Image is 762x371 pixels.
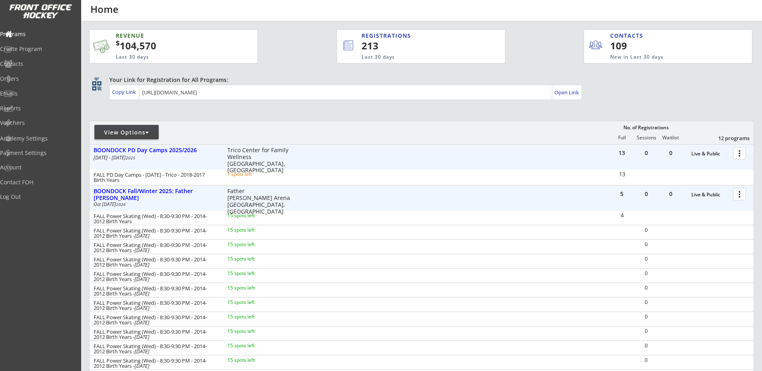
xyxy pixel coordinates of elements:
button: more_vert [733,147,746,159]
div: New in Last 30 days [610,54,715,61]
div: 13 [610,150,634,156]
div: 109 [610,39,660,53]
div: 12 programs [708,135,750,142]
div: Live & Public [691,151,729,157]
div: Oct [DATE] [94,202,217,207]
div: Copy Link [112,88,137,96]
div: Open Link [554,89,580,96]
div: 15 spots left [227,300,279,305]
div: 0 [634,271,658,276]
div: 15 spots left [227,271,279,276]
a: Open Link [554,87,580,98]
div: 1 spots left [227,172,279,177]
div: CONTACTS [610,32,647,40]
div: 0 [634,357,658,363]
em: [DATE] [135,348,149,355]
div: 15 spots left [227,257,279,261]
div: Trico Center for Family Wellness [GEOGRAPHIC_DATA], [GEOGRAPHIC_DATA] [227,147,290,174]
div: FALL Power Skating (Wed) - 8:30-9:30 PM - 2014-2012 Birth Years - [94,257,217,267]
div: BOONDOCK Fall/Winter 2025: Father [PERSON_NAME] [94,188,219,202]
div: 5 [610,191,634,197]
div: Last 30 days [362,54,472,61]
div: 15 spots left [227,242,279,247]
button: more_vert [733,188,746,200]
div: 0 [634,285,658,290]
em: [DATE] [135,362,149,369]
em: 2026 [116,202,126,207]
div: 15 spots left [227,314,279,319]
div: 0 [634,328,658,334]
div: 15 spots left [227,213,279,218]
div: 0 [659,150,683,156]
div: FALL Power Skating (Wed) - 8:30-9:30 PM - 2014-2012 Birth Years - [94,329,217,340]
div: 15 spots left [227,329,279,334]
div: qr [92,76,101,81]
div: 15 spots left [227,343,279,348]
div: 0 [634,343,658,348]
em: [DATE] [135,333,149,340]
div: FALL Power Skating (Wed) - 8:30-9:30 PM - 2014-2012 Birth Years - [94,300,217,311]
div: FALL Power Skating (Wed) - 8:30-9:30 PM - 2014-2012 Birth Years - [94,271,217,282]
div: FALL Power Skating (Wed) - 8:30-9:30 PM - 2014-2012 Birth Years - [94,344,217,354]
div: Waitlist [658,135,682,141]
div: 0 [634,314,658,319]
div: FALL Power Skating (Wed) - 8:30-9:30 PM - 2014-2012 Birth Years - [94,315,217,325]
em: 2025 [126,155,135,161]
div: 15 spots left [227,285,279,290]
div: Full [610,135,634,141]
div: View Options [94,128,159,137]
div: 0 [634,256,658,261]
div: REGISTRATIONS [362,32,468,40]
div: 0 [634,191,658,197]
em: [DATE] [135,247,149,254]
div: 0 [634,150,658,156]
div: FALL Power Skating (Wed) - 8:30-9:30 PM - 2014-2012 Birth Years - [94,243,217,253]
div: Last 30 days [116,54,219,61]
em: [DATE] [135,319,149,326]
div: Your Link for Registration for All Programs: [109,76,729,84]
div: 15 spots left [227,228,279,232]
div: [DATE] - [DATE] [94,155,217,160]
em: [DATE] [135,232,149,239]
em: [DATE] [135,275,149,283]
div: 104,570 [116,39,232,53]
div: Sessions [634,135,658,141]
div: FALL Power Skating (Wed) - 8:30-9:30 PM - 2014-2012 Birth Years - [94,286,217,296]
div: 0 [634,242,658,247]
div: 13 [610,171,634,177]
div: 0 [659,191,683,197]
div: Father [PERSON_NAME] Arena [GEOGRAPHIC_DATA], [GEOGRAPHIC_DATA] [227,188,290,215]
div: 0 [634,227,658,232]
sup: $ [116,38,120,48]
div: No. of Registrations [621,125,671,130]
div: REVENUE [116,32,219,40]
div: 4 [610,212,634,218]
button: qr_code [91,80,103,92]
em: [DATE] [135,304,149,312]
div: FALL PD Day Camps - [DATE] - Trico - 2018-2017 Birth Years [94,172,217,183]
div: BOONDOCK PD Day Camps 2025/2026 [94,147,219,154]
div: 213 [362,39,478,53]
em: [DATE] [135,261,149,268]
div: Live & Public [691,192,729,198]
div: 0 [634,300,658,305]
div: 15 spots left [227,358,279,363]
div: FALL Power Skating (Wed) - 8:30-9:30 PM - 2014-2012 Birth Years - [94,358,217,369]
div: FALL Power Skating (Wed) - 8:30-9:30 PM - 2014-2012 Birth Years [94,214,217,224]
em: [DATE] [135,290,149,297]
div: FALL Power Skating (Wed) - 8:30-9:30 PM - 2014-2012 Birth Years - [94,228,217,238]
